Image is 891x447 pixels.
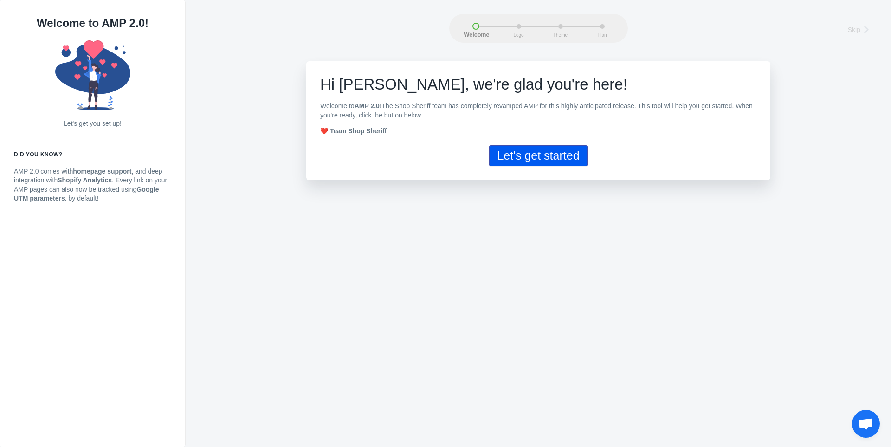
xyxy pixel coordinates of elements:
[14,150,171,159] h6: Did you know?
[73,168,131,175] strong: homepage support
[464,32,487,39] span: Welcome
[355,102,382,110] b: AMP 2.0!
[14,186,159,202] strong: Google UTM parameters
[58,176,112,184] strong: Shopify Analytics
[320,102,756,120] p: Welcome to The Shop Sheriff team has completely revamped AMP for this highly anticipated release....
[14,119,171,129] p: Let's get you set up!
[507,32,530,38] span: Logo
[852,410,880,438] div: Открытый чат
[14,14,171,32] h1: Welcome to AMP 2.0!
[848,23,875,35] a: Skip
[591,32,614,38] span: Plan
[320,127,387,135] strong: ❤️ Team Shop Sheriff
[14,167,171,203] p: AMP 2.0 comes with , and deep integration with . Every link on your AMP pages can also now be tra...
[320,75,756,94] h1: e're glad you're here!
[848,25,860,34] span: Skip
[549,32,572,38] span: Theme
[489,145,587,166] button: Let's get started
[320,76,484,93] span: Hi [PERSON_NAME], w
